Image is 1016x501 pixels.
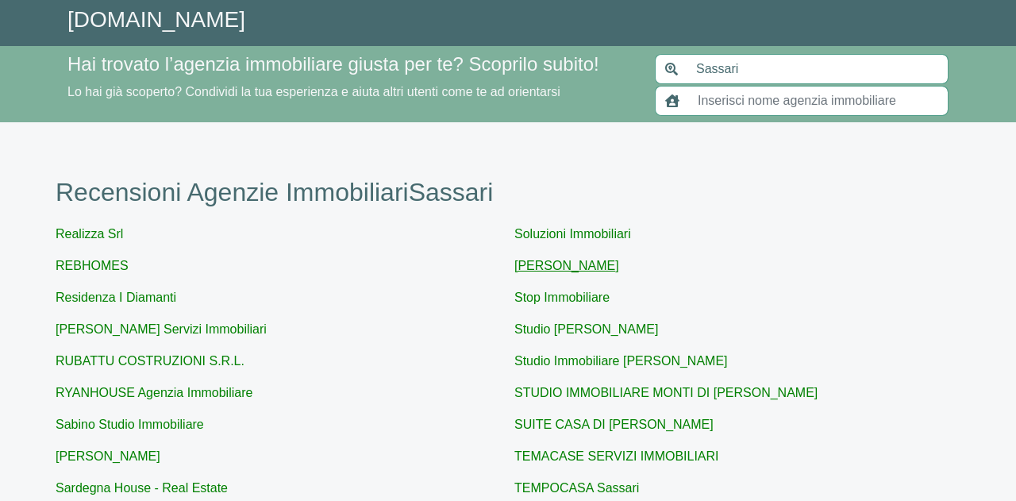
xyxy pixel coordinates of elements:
[514,291,610,304] a: Stop Immobiliare
[514,386,818,399] a: STUDIO IMMOBILIARE MONTI DI [PERSON_NAME]
[514,259,619,272] a: [PERSON_NAME]
[56,291,176,304] a: Residenza I Diamanti
[56,322,267,336] a: [PERSON_NAME] Servizi Immobiliari
[514,449,719,463] a: TEMACASE SERVIZI IMMOBILIARI
[687,54,949,84] input: Inserisci area di ricerca (Comune o Provincia)
[56,177,960,207] h1: Recensioni Agenzie Immobiliari Sassari
[514,227,631,241] a: Soluzioni Immobiliari
[67,83,636,102] p: Lo hai già scoperto? Condividi la tua esperienza e aiuta altri utenti come te ad orientarsi
[67,53,636,76] h4: Hai trovato l’agenzia immobiliare giusta per te? Scoprilo subito!
[56,449,160,463] a: [PERSON_NAME]
[56,386,252,399] a: RYANHOUSE Agenzia Immobiliare
[56,259,129,272] a: REBHOMES
[67,7,245,32] a: [DOMAIN_NAME]
[688,86,949,116] input: Inserisci nome agenzia immobiliare
[56,354,244,368] a: RUBATTU COSTRUZIONI S.R.L.
[56,481,228,495] a: Sardegna House - Real Estate
[514,418,714,431] a: SUITE CASA DI [PERSON_NAME]
[514,481,639,495] a: TEMPOCASA Sassari
[56,227,123,241] a: Realizza Srl
[56,418,204,431] a: Sabino Studio Immobiliare
[514,354,728,368] a: Studio Immobiliare [PERSON_NAME]
[514,322,658,336] a: Studio [PERSON_NAME]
